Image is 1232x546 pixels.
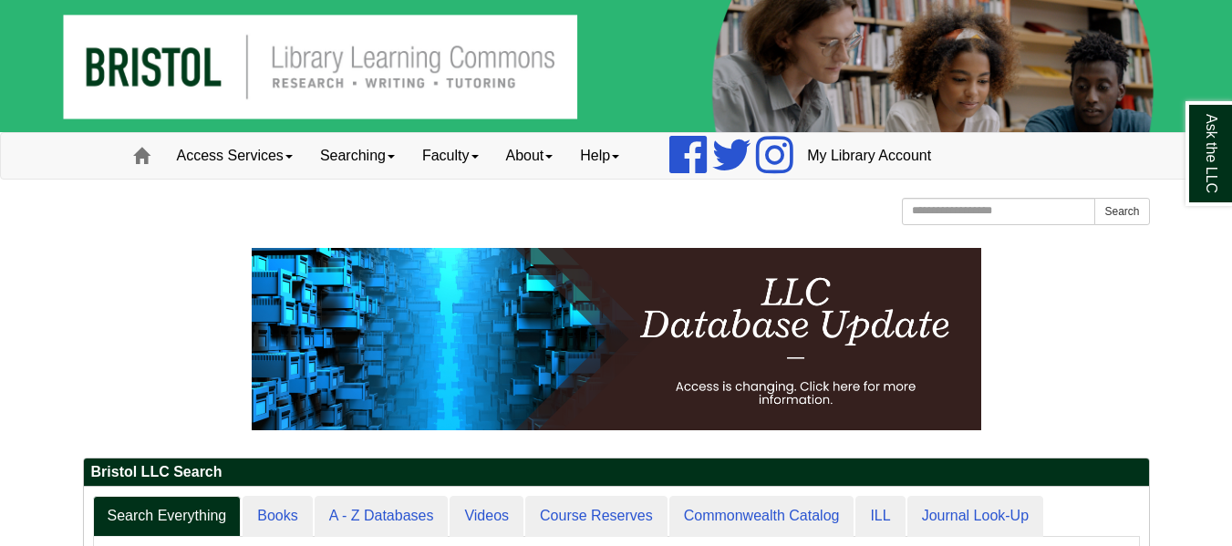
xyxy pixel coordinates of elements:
a: Access Services [163,133,306,179]
a: ILL [855,496,905,537]
button: Search [1094,198,1149,225]
a: My Library Account [793,133,945,179]
a: Commonwealth Catalog [669,496,854,537]
a: Help [566,133,633,179]
img: HTML tutorial [252,248,981,430]
a: Videos [450,496,523,537]
a: About [492,133,567,179]
a: Course Reserves [525,496,668,537]
a: Searching [306,133,409,179]
a: A - Z Databases [315,496,449,537]
a: Books [243,496,312,537]
a: Journal Look-Up [907,496,1043,537]
a: Search Everything [93,496,242,537]
a: Faculty [409,133,492,179]
h2: Bristol LLC Search [84,458,1149,487]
